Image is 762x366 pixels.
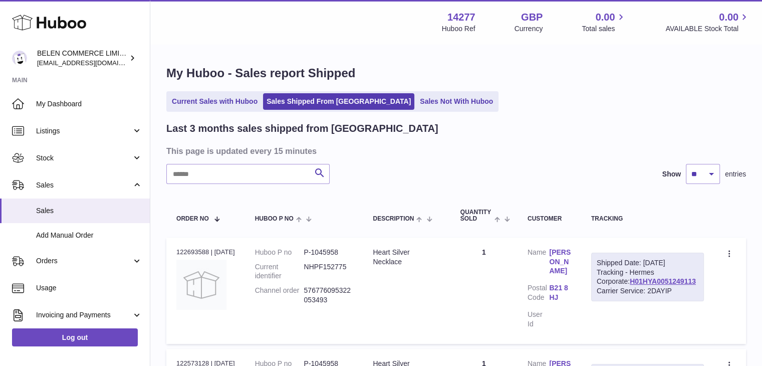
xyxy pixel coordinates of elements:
dt: Name [528,248,549,279]
div: Shipped Date: [DATE] [597,258,698,268]
label: Show [662,169,681,179]
h3: This page is updated every 15 minutes [166,145,743,156]
span: [EMAIL_ADDRESS][DOMAIN_NAME] [37,59,147,67]
div: Tracking [591,216,704,222]
span: Order No [176,216,209,222]
div: Heart Silver Necklace [373,248,440,267]
span: Huboo P no [255,216,294,222]
a: Log out [12,328,138,346]
dt: Postal Code [528,283,549,305]
div: Tracking - Hermes Corporate: [591,253,704,302]
h2: Last 3 months sales shipped from [GEOGRAPHIC_DATA] [166,122,438,135]
span: AVAILABLE Stock Total [665,24,750,34]
dd: NHPF152775 [304,262,353,281]
span: Usage [36,283,142,293]
div: Currency [515,24,543,34]
h1: My Huboo - Sales report Shipped [166,65,746,81]
span: Orders [36,256,132,266]
dd: 576776095322053493 [304,286,353,305]
strong: GBP [521,11,543,24]
span: Add Manual Order [36,231,142,240]
div: 122693588 | [DATE] [176,248,235,257]
span: Sales [36,206,142,216]
a: B21 8HJ [549,283,571,302]
div: Customer [528,216,571,222]
img: no-photo.jpg [176,260,226,310]
div: BELEN COMMERCE LIMITED [37,49,127,68]
span: Invoicing and Payments [36,310,132,320]
span: Stock [36,153,132,163]
a: Sales Not With Huboo [416,93,496,110]
a: [PERSON_NAME] [549,248,571,276]
div: Huboo Ref [442,24,475,34]
dt: User Id [528,310,549,329]
div: Carrier Service: 2DAYIP [597,286,698,296]
a: Current Sales with Huboo [168,93,261,110]
span: 0.00 [596,11,615,24]
span: entries [725,169,746,179]
span: Sales [36,180,132,190]
img: zenmindcoeu@gmail.com [12,51,27,66]
dt: Huboo P no [255,248,304,257]
span: My Dashboard [36,99,142,109]
span: Total sales [582,24,626,34]
a: 0.00 AVAILABLE Stock Total [665,11,750,34]
span: Description [373,216,414,222]
span: Listings [36,126,132,136]
td: 1 [450,238,518,344]
a: H01HYA0051249113 [630,277,696,285]
dt: Current identifier [255,262,304,281]
a: Sales Shipped From [GEOGRAPHIC_DATA] [263,93,414,110]
dd: P-1045958 [304,248,353,257]
a: 0.00 Total sales [582,11,626,34]
span: Quantity Sold [460,209,492,222]
dt: Channel order [255,286,304,305]
strong: 14277 [447,11,475,24]
span: 0.00 [719,11,738,24]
